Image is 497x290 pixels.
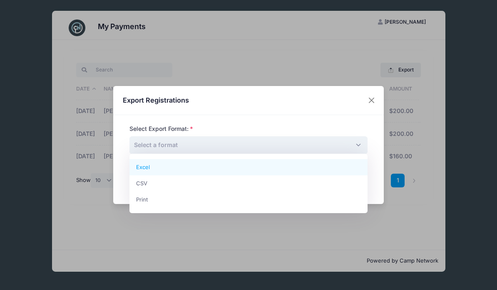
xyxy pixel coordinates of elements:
h4: Export Registrations [123,95,189,105]
li: Print [129,192,368,208]
li: CSV [129,175,368,192]
button: Close [364,93,379,108]
label: Select Export Format: [129,125,193,133]
span: Select a format [134,140,178,149]
li: Excel [129,159,368,175]
span: Select a format [129,136,368,154]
